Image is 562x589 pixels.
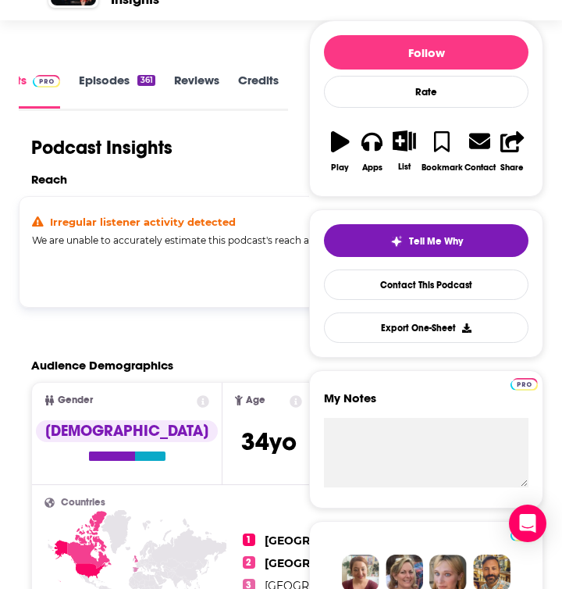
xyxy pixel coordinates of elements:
h2: Audience Demographics [31,358,173,373]
button: List [389,120,421,181]
h5: We are unable to accurately estimate this podcast's reach at this time. [32,234,408,246]
button: Apps [356,120,388,182]
a: Contact [464,120,496,182]
a: Contact This Podcast [324,270,528,300]
span: 34 yo [241,427,297,457]
div: 361 [137,75,155,86]
button: Follow [324,35,528,70]
h4: Irregular listener activity detected [50,216,236,228]
span: 1 [243,534,255,546]
span: Tell Me Why [409,235,463,248]
a: Credits [238,73,279,108]
span: [GEOGRAPHIC_DATA] [265,534,389,548]
div: [DEMOGRAPHIC_DATA] [36,420,218,442]
span: Gender [58,395,93,405]
div: Bookmark [421,162,463,173]
div: Open Intercom Messenger [509,505,546,542]
img: tell me why sparkle [390,235,403,248]
img: Podchaser Pro [33,75,60,87]
a: Reviews [174,73,219,108]
span: Countries [61,498,105,508]
span: Age [246,395,265,405]
h2: Reach [31,172,67,187]
button: Export One-Sheet [324,312,528,343]
h1: Podcast Insights [31,136,173,159]
button: Share [496,120,528,182]
a: Pro website [510,376,538,391]
div: Play [331,162,349,173]
div: Rate [324,76,528,108]
span: [GEOGRAPHIC_DATA] [265,556,389,570]
img: Podchaser Pro [510,378,538,391]
button: tell me why sparkleTell Me Why [324,224,528,257]
a: Episodes361 [79,73,155,108]
button: Bookmark [421,120,464,182]
div: List [398,162,411,172]
div: Apps [362,162,382,173]
span: 2 [243,556,255,569]
label: My Notes [324,391,528,418]
button: Play [324,120,356,182]
div: Share [500,162,524,173]
div: Contact [464,162,496,173]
